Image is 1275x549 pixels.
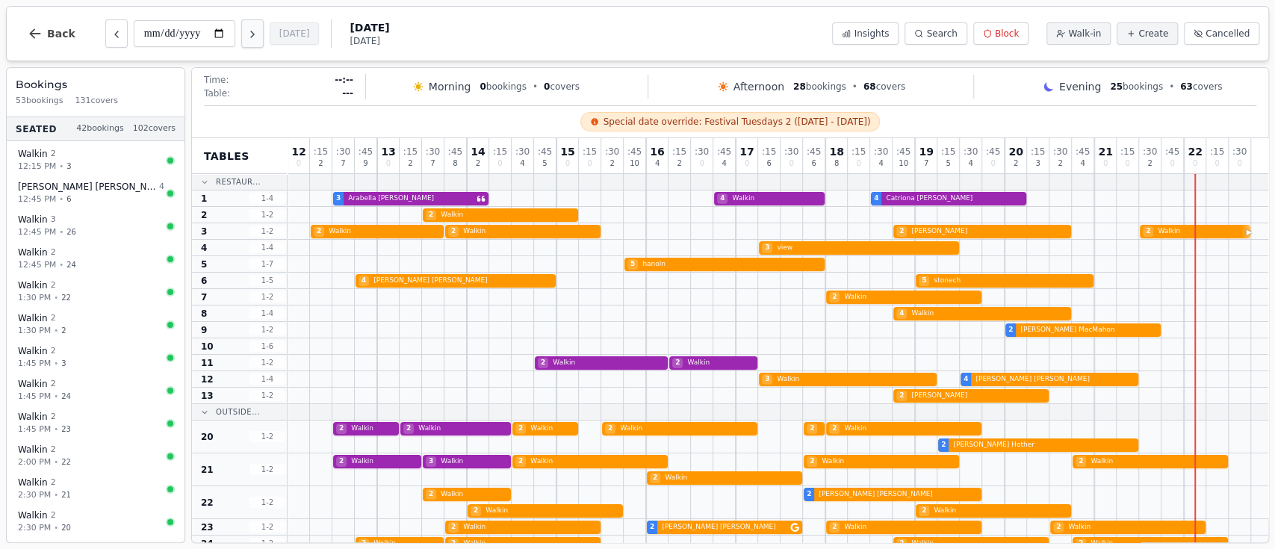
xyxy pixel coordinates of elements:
span: 2 [605,424,615,434]
span: : 15 [1210,147,1224,156]
span: 4 [1080,160,1085,167]
span: 5 [919,276,929,286]
span: 21 [1098,146,1112,157]
span: 2 [1143,226,1153,237]
span: [PERSON_NAME] Hother [950,440,1135,450]
span: 1 - 4 [249,193,285,204]
span: 4 [520,160,524,167]
span: 42 bookings [76,122,124,135]
span: Walkin [18,214,48,226]
span: : 30 [695,147,709,156]
span: Walkin [348,424,396,434]
span: Walkin [908,308,1068,319]
span: : 45 [538,147,552,156]
span: 22 [1188,146,1202,157]
span: : 30 [336,147,350,156]
span: covers [544,81,580,93]
span: 22 [61,292,71,303]
span: 0 [1193,160,1197,167]
span: Walkin [18,246,48,258]
span: Walkin [415,424,508,434]
span: Walkin [18,345,48,357]
span: 12:45 PM [18,193,56,205]
button: Walkin 21:30 PM•2 [10,307,182,342]
span: Tables [204,149,249,164]
span: 1 [201,193,207,205]
span: 26 [66,226,76,238]
span: 0 [497,160,502,167]
span: 1 - 6 [249,341,285,352]
span: : 30 [1053,147,1067,156]
span: 1 - 2 [249,291,285,303]
button: Cancelled [1184,22,1259,45]
span: 12:45 PM [18,226,56,238]
span: Walkin [684,358,754,368]
span: : 30 [784,147,798,156]
span: 12 [291,146,305,157]
span: 1 - 2 [249,324,285,335]
button: Block [973,22,1029,45]
span: 2 [941,440,946,450]
span: [PERSON_NAME] [PERSON_NAME] [18,181,156,193]
span: • [54,456,58,468]
span: [PERSON_NAME] [908,226,1068,237]
span: : 30 [426,147,440,156]
span: 5 [201,258,207,270]
span: Afternoon [733,79,784,94]
span: 10 [201,341,214,353]
span: 25 [1110,81,1123,92]
span: [DATE] [350,20,389,35]
span: 12 [201,373,214,385]
span: 4 [964,374,968,385]
span: 18 [829,146,843,157]
span: 2 [51,411,56,424]
span: • [54,292,58,303]
span: 4 [201,242,207,254]
h3: Bookings [16,77,176,92]
span: 3 [426,456,436,467]
span: 2 [829,424,840,434]
span: Create [1138,28,1168,40]
span: 20 [61,522,71,533]
span: --- [342,87,353,99]
span: 0 [1125,160,1129,167]
span: 2 [807,424,817,434]
span: 19 [919,146,933,157]
span: 6 [201,275,207,287]
span: 8 [201,308,207,320]
span: 24 [61,391,71,402]
button: Walkin 212:45 PM•24 [10,241,182,276]
span: 9 [363,160,367,167]
span: 1 - 2 [249,209,285,220]
span: 2 [51,477,56,489]
span: : 30 [1143,147,1157,156]
span: 1 - 4 [249,373,285,385]
span: 10 [630,160,639,167]
span: : 30 [874,147,888,156]
button: [DATE] [270,22,320,45]
span: 63 [1180,81,1193,92]
span: [PERSON_NAME] [PERSON_NAME] [972,374,1135,385]
span: 4 [878,160,883,167]
button: Next day [241,19,264,48]
span: : 45 [807,147,821,156]
span: 2 [51,509,56,522]
span: 1 - 4 [249,308,285,319]
span: • [54,424,58,435]
span: 0 [699,160,704,167]
span: 12:15 PM [18,160,56,173]
span: Restaur... [216,176,261,187]
span: 2 [51,444,56,456]
span: 3 [762,374,772,385]
span: : 45 [1076,147,1090,156]
button: Walkin 312:45 PM•26 [10,208,182,244]
span: • [533,81,538,93]
span: 2 [677,160,681,167]
button: Walkin 21:30 PM•22 [10,274,182,309]
span: 2 [314,226,324,237]
span: 2:30 PM [18,488,51,501]
span: 0 [990,160,995,167]
span: 0 [745,160,749,167]
span: • [59,193,63,205]
span: 3 [61,358,66,369]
